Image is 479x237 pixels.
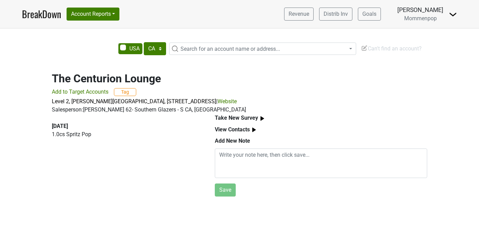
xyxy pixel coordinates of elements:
button: Tag [114,88,136,96]
b: Take New Survey [215,115,258,121]
p: 1.0 cs Spritz Pop [52,130,199,139]
img: arrow_right.svg [250,126,258,134]
b: View Contacts [215,126,250,133]
p: | [52,97,427,106]
button: Save [215,183,236,197]
div: [DATE] [52,122,199,130]
img: arrow_right.svg [258,114,267,123]
span: Add to Target Accounts [52,88,108,95]
span: Mommenpop [404,15,437,22]
a: Website [218,98,237,105]
span: Search for an account name or address... [180,46,280,52]
div: [PERSON_NAME] [397,5,443,14]
a: Revenue [284,8,314,21]
a: Goals [358,8,381,21]
a: Distrib Inv [319,8,352,21]
button: Account Reports [67,8,119,21]
div: Salesperson: [PERSON_NAME] 62- Southern Glazers - S CA, [GEOGRAPHIC_DATA] [52,106,427,114]
b: Add New Note [215,138,250,144]
img: Edit [361,45,368,51]
span: Can't find an account? [361,45,422,52]
a: BreakDown [22,7,61,21]
img: Dropdown Menu [449,10,457,19]
a: Level 2, [PERSON_NAME][GEOGRAPHIC_DATA], [STREET_ADDRESS] [52,98,216,105]
h2: The Centurion Lounge [52,72,427,85]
